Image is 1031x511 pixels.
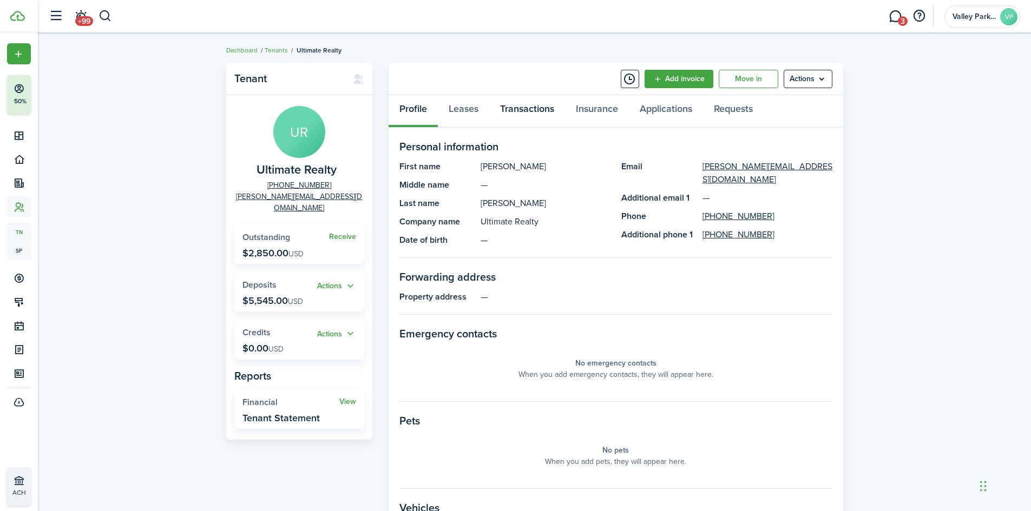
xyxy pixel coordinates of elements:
panel-main-section-title: Personal information [399,138,832,155]
button: Open menu [317,328,356,340]
panel-main-title: Phone [621,210,697,223]
iframe: Chat Widget [851,394,1031,511]
a: [PHONE_NUMBER] [702,210,774,223]
span: Deposits [242,278,277,291]
panel-main-title: Email [621,160,697,186]
menu-btn: Actions [784,70,832,88]
a: Requests [703,95,764,128]
a: Leases [438,95,489,128]
a: Insurance [565,95,629,128]
panel-main-title: Company name [399,215,475,228]
panel-main-title: Last name [399,197,475,210]
panel-main-title: Additional email 1 [621,191,697,204]
a: Notifications [70,3,91,30]
a: [PHONE_NUMBER] [702,228,774,241]
a: [PERSON_NAME][EMAIL_ADDRESS][DOMAIN_NAME] [234,191,364,214]
span: Valley Park Properties [953,13,996,21]
p: $5,545.00 [242,295,303,306]
span: USD [288,248,304,260]
a: sp [7,241,31,260]
img: TenantCloud [10,11,25,21]
button: Open sidebar [45,6,66,26]
panel-main-title: Date of birth [399,234,475,247]
panel-main-title: Middle name [399,178,475,191]
button: Open menu [784,70,832,88]
panel-main-description: [PERSON_NAME] [481,160,610,173]
a: Transactions [489,95,565,128]
button: Timeline [621,70,639,88]
panel-main-section-title: Forwarding address [399,269,832,285]
panel-main-title: Property address [399,290,475,303]
panel-main-placeholder-description: When you add pets, they will appear here. [545,456,686,467]
panel-main-placeholder-title: No pets [602,444,629,456]
panel-main-section-title: Emergency contacts [399,326,832,342]
a: [PERSON_NAME][EMAIL_ADDRESS][DOMAIN_NAME] [702,160,832,186]
panel-main-title: First name [399,160,475,173]
a: Move in [719,70,778,88]
span: Ultimate Realty [257,163,337,177]
a: ACH [7,467,31,506]
p: ACH [12,488,76,497]
panel-main-description: — [481,290,832,303]
p: 50% [14,97,27,106]
p: $2,850.00 [242,248,304,258]
button: Actions [317,280,356,293]
panel-main-description: [PERSON_NAME] [481,197,610,210]
span: +99 [75,16,93,26]
a: Tenants [265,45,288,55]
div: Drag [980,470,987,502]
p: $0.00 [242,343,284,354]
span: USD [268,343,284,355]
span: 3 [898,16,908,26]
span: Ultimate Realty [297,45,342,55]
span: Credits [242,326,271,339]
button: Open menu [317,280,356,293]
a: Add invoice [645,70,713,88]
button: 50% [7,75,97,114]
a: Applications [629,95,703,128]
widget-stats-title: Financial [242,397,339,407]
avatar-text: VP [1000,8,1017,25]
panel-main-description: — [481,178,610,191]
button: Actions [317,328,356,340]
span: Outstanding [242,231,290,243]
button: Open menu [7,43,31,64]
button: Open resource center [910,7,928,25]
panel-main-title: Additional phone 1 [621,228,697,241]
panel-main-title: Tenant [234,72,342,85]
a: Dashboard [226,45,258,55]
avatar-text: UR [273,106,325,158]
span: USD [288,296,303,307]
panel-main-placeholder-description: When you add emergency contacts, they will appear here. [518,369,713,380]
widget-stats-description: Tenant Statement [242,413,320,423]
panel-main-subtitle: Reports [234,368,364,384]
a: [PHONE_NUMBER] [267,180,331,191]
panel-main-description: — [481,234,610,247]
a: View [339,397,356,406]
panel-main-description: Ultimate Realty [481,215,610,228]
a: Receive [329,233,356,241]
a: tn [7,223,31,241]
panel-main-placeholder-title: No emergency contacts [575,357,656,369]
button: Search [98,7,112,25]
panel-main-section-title: Pets [399,413,832,429]
a: Messaging [885,3,905,30]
